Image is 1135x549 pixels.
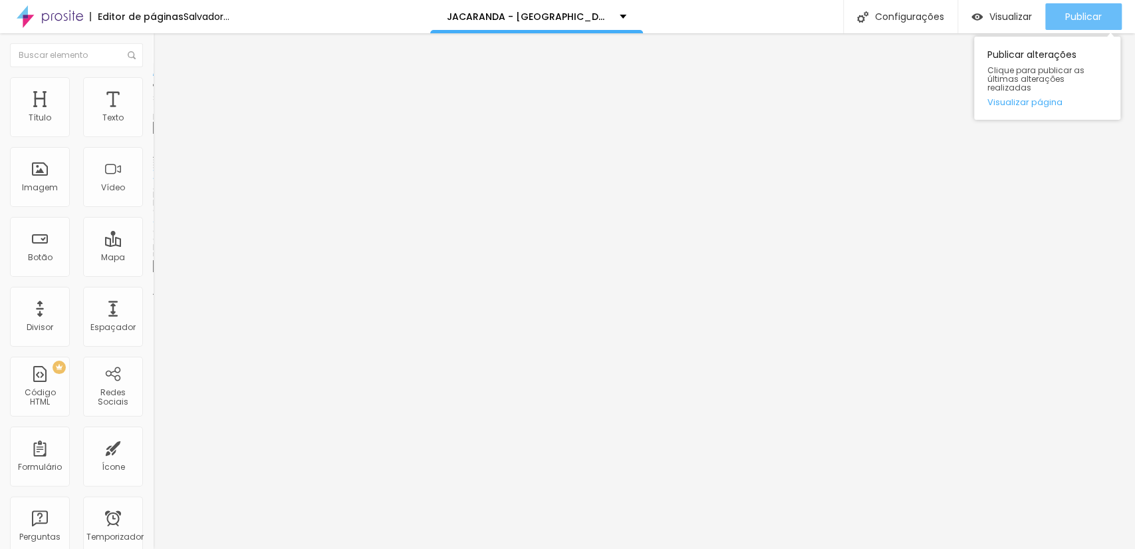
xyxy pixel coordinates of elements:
[153,33,1135,549] iframe: Editor
[987,98,1107,106] a: Visualizar página
[1045,3,1122,30] button: Publicar
[98,10,184,23] font: Editor de páginas
[101,182,125,193] font: Vídeo
[90,321,136,333] font: Espaçador
[86,531,144,542] font: Temporizador
[184,10,229,23] font: Salvador...
[971,11,983,23] img: view-1.svg
[19,531,61,542] font: Perguntas
[987,96,1063,108] font: Visualizar página
[447,10,622,23] font: JACARANDA - [GEOGRAPHIC_DATA]
[25,387,56,407] font: Código HTML
[857,11,868,23] img: Ícone
[27,321,53,333] font: Divisor
[10,43,143,67] input: Buscar elemento
[875,10,944,23] font: Configurações
[102,461,125,472] font: Ícone
[22,182,58,193] font: Imagem
[128,51,136,59] img: Ícone
[989,10,1032,23] font: Visualizar
[102,112,124,123] font: Texto
[29,112,51,123] font: Título
[958,3,1045,30] button: Visualizar
[98,387,128,407] font: Redes Sociais
[1065,10,1102,23] font: Publicar
[101,252,125,263] font: Mapa
[987,65,1084,93] font: Clique para publicar as últimas alterações realizadas
[18,461,62,472] font: Formulário
[987,48,1076,61] font: Publicar alterações
[28,252,53,263] font: Botão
